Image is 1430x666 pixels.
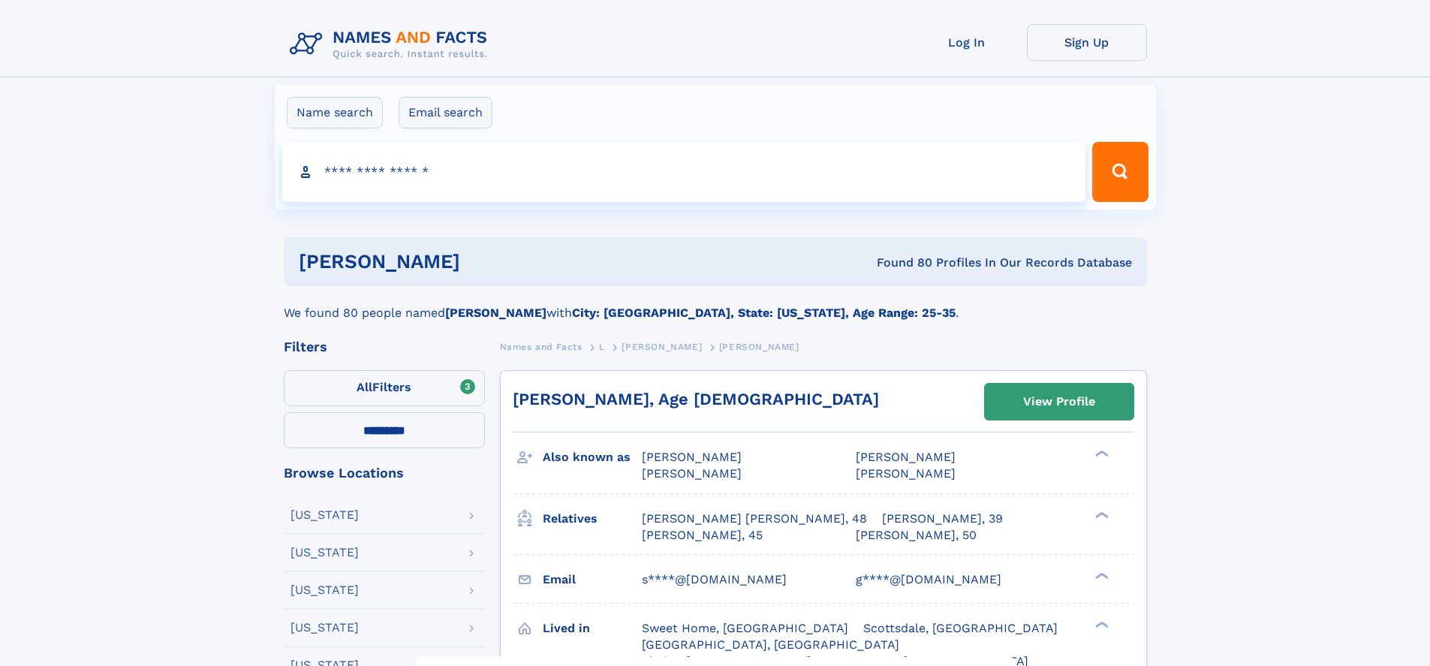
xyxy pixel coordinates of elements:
span: [PERSON_NAME] [642,466,742,481]
span: [PERSON_NAME] [856,466,956,481]
div: Filters [284,340,485,354]
a: Sign Up [1027,24,1147,61]
h1: [PERSON_NAME] [299,252,669,271]
input: search input [282,142,1086,202]
div: ❯ [1091,571,1109,580]
span: [PERSON_NAME] [642,450,742,464]
span: [PERSON_NAME] [622,342,702,352]
span: [GEOGRAPHIC_DATA], [GEOGRAPHIC_DATA] [642,637,899,652]
span: Scottsdale, [GEOGRAPHIC_DATA] [863,621,1058,635]
h3: Email [543,567,642,592]
a: [PERSON_NAME], 39 [882,511,1003,527]
label: Name search [287,97,383,128]
div: Found 80 Profiles In Our Records Database [668,255,1132,271]
b: [PERSON_NAME] [445,306,546,320]
div: ❯ [1091,619,1109,629]
a: [PERSON_NAME], 50 [856,527,977,544]
b: City: [GEOGRAPHIC_DATA], State: [US_STATE], Age Range: 25-35 [572,306,956,320]
div: ❯ [1091,510,1109,520]
a: L [599,337,605,356]
span: [PERSON_NAME] [719,342,799,352]
label: Email search [399,97,492,128]
a: [PERSON_NAME], 45 [642,527,763,544]
div: View Profile [1023,384,1095,419]
div: Browse Locations [284,466,485,480]
img: Logo Names and Facts [284,24,500,65]
div: [US_STATE] [291,584,359,596]
div: We found 80 people named with . [284,286,1147,322]
label: Filters [284,370,485,406]
div: [US_STATE] [291,622,359,634]
a: Log In [907,24,1027,61]
span: [PERSON_NAME] [856,450,956,464]
div: [US_STATE] [291,509,359,521]
h3: Lived in [543,616,642,641]
a: Names and Facts [500,337,583,356]
div: [US_STATE] [291,547,359,559]
h3: Relatives [543,506,642,532]
span: Sweet Home, [GEOGRAPHIC_DATA] [642,621,848,635]
div: ❯ [1091,449,1109,459]
button: Search Button [1092,142,1148,202]
h3: Also known as [543,445,642,470]
span: All [357,380,372,394]
a: [PERSON_NAME] [PERSON_NAME], 48 [642,511,867,527]
a: View Profile [985,384,1133,420]
a: [PERSON_NAME] [622,337,702,356]
span: L [599,342,605,352]
a: [PERSON_NAME], Age [DEMOGRAPHIC_DATA] [513,390,879,408]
